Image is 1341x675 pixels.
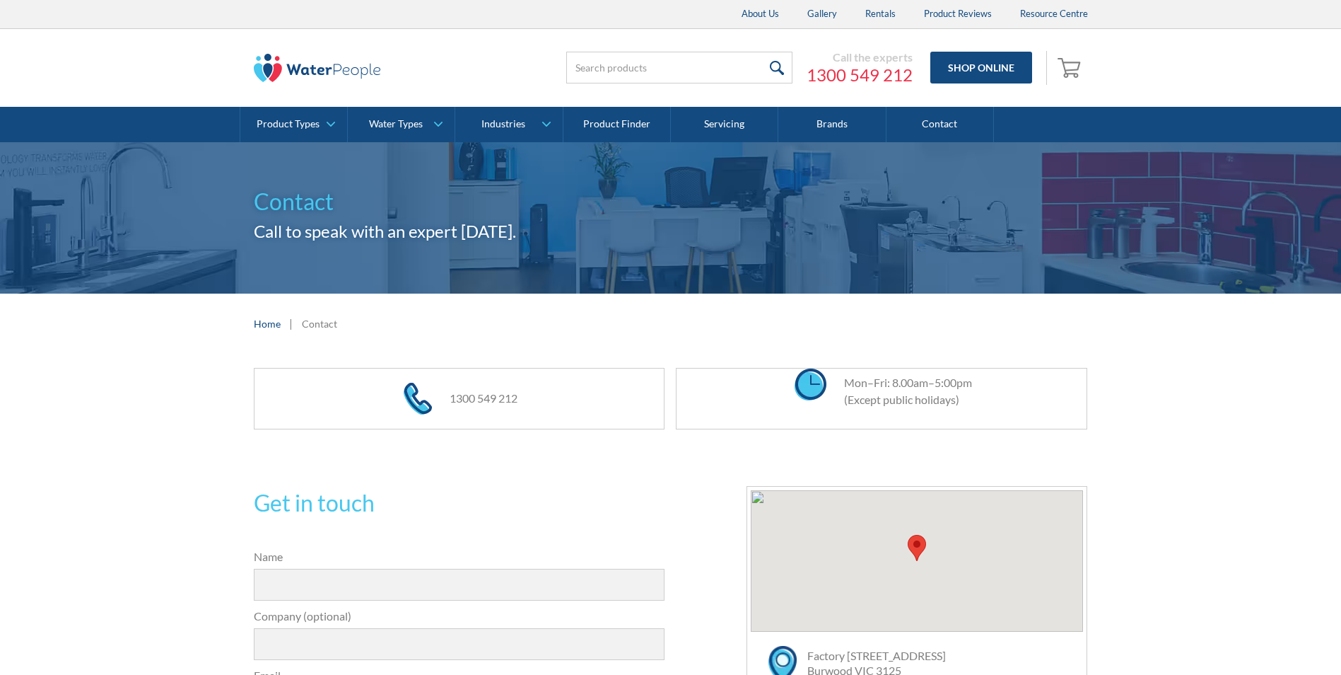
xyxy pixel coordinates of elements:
label: Company (optional) [254,608,665,625]
div: Map pin [902,529,932,567]
a: Industries [455,107,562,142]
a: Open cart [1054,51,1088,85]
h2: Call to speak with an expert [DATE]. [254,219,1088,244]
a: 1300 549 212 [807,64,913,86]
div: | [288,315,295,332]
div: Call the experts [807,50,913,64]
div: Water Types [369,118,423,130]
a: Contact [886,107,994,142]
label: Name [254,548,665,565]
h1: Contact [254,185,1088,219]
a: Water Types [348,107,455,142]
div: Industries [481,118,525,130]
img: phone icon [404,383,432,415]
img: The Water People [254,54,381,82]
a: Product Types [240,107,347,142]
input: Search products [566,52,792,83]
img: shopping cart [1058,56,1084,79]
div: Product Types [257,118,320,130]
div: Contact [302,316,337,331]
a: Product Finder [563,107,671,142]
div: Mon–Fri: 8.00am–5:00pm (Except public holidays) [830,374,972,408]
a: Shop Online [930,52,1032,83]
a: Servicing [671,107,778,142]
a: Home [254,316,281,331]
a: 1300 549 212 [450,391,517,405]
img: clock icon [795,369,826,400]
a: Brands [778,107,886,142]
h2: Get in touch [254,486,665,520]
